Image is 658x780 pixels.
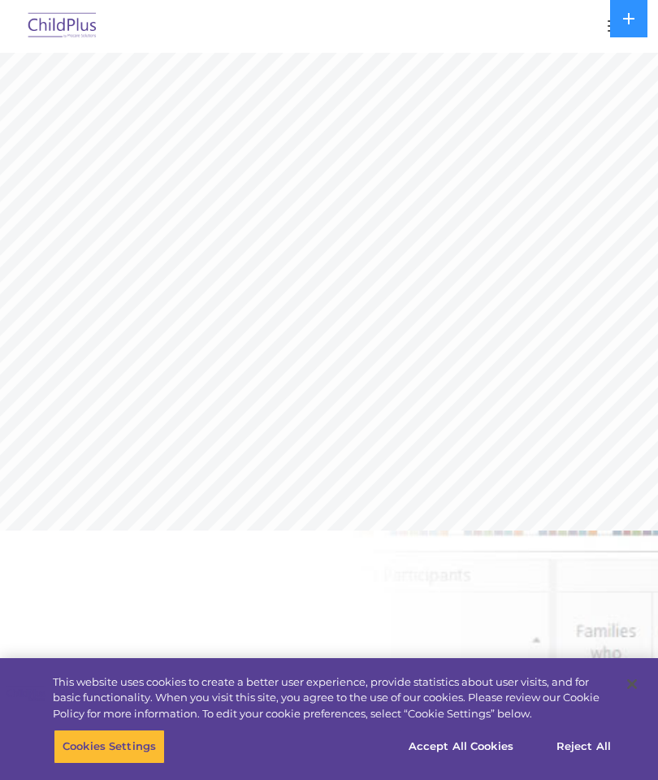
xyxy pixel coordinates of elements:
img: ChildPlus by Procare Solutions [24,7,101,45]
div: This website uses cookies to create a better user experience, provide statistics about user visit... [53,674,613,722]
button: Reject All [533,730,634,764]
button: Accept All Cookies [400,730,522,764]
button: Close [614,666,650,702]
button: Cookies Settings [54,730,165,764]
